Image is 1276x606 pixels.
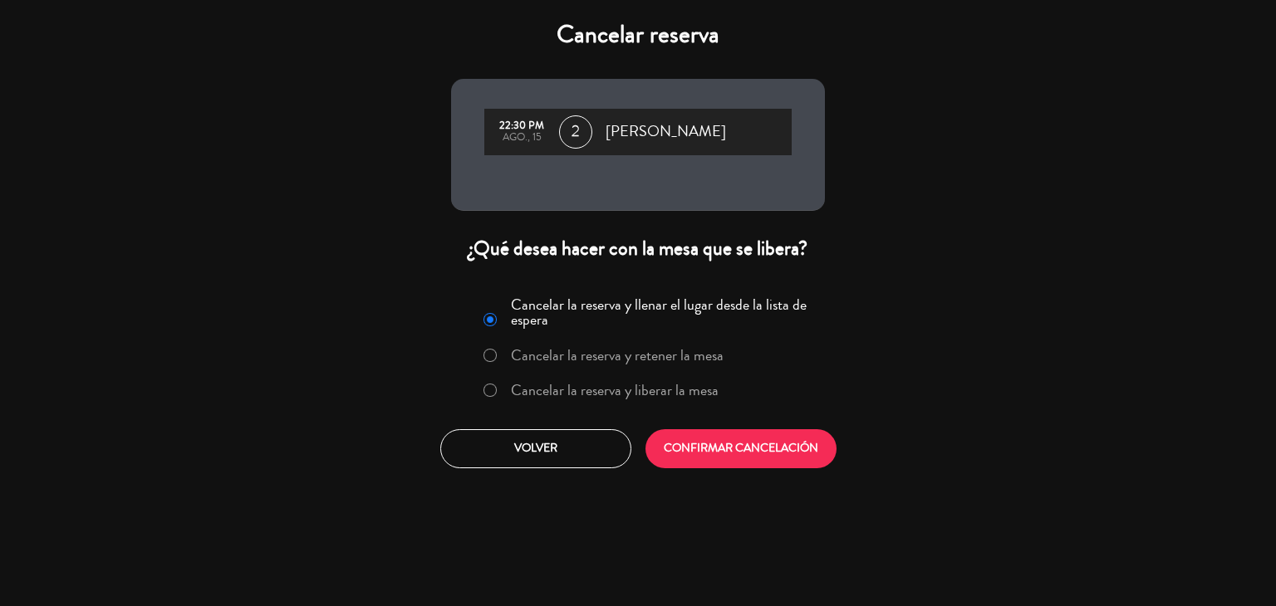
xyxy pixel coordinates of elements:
div: 22:30 PM [493,120,551,132]
button: Volver [440,429,631,468]
div: ¿Qué desea hacer con la mesa que se libera? [451,236,825,261]
h4: Cancelar reserva [451,20,825,50]
label: Cancelar la reserva y retener la mesa [511,348,724,363]
label: Cancelar la reserva y liberar la mesa [511,383,719,398]
label: Cancelar la reserva y llenar el lugar desde la lista de espera [511,297,815,327]
span: [PERSON_NAME] [606,120,726,144]
span: 2 [559,115,592,149]
button: CONFIRMAR CANCELACIÓN [645,429,837,468]
div: ago., 15 [493,132,551,144]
